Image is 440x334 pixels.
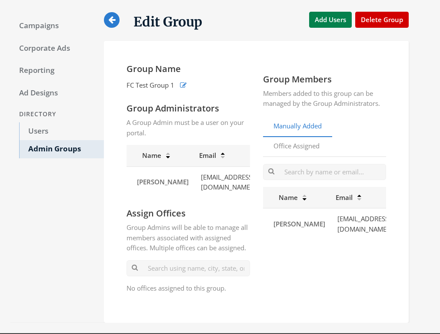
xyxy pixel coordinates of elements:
[137,177,189,186] span: [PERSON_NAME]
[127,260,250,276] input: Search using name, city, state, or address to filter office list
[127,208,250,219] h4: Assign Offices
[263,74,387,85] h4: Group Members
[199,151,216,160] span: Email
[355,12,409,28] button: Delete Group
[263,164,387,180] input: Search by name or email...
[19,140,104,158] a: Admin Groups
[10,17,104,35] a: Campaigns
[127,283,250,293] p: No offices assigned to this group.
[336,193,353,202] span: Email
[127,63,250,75] h4: Group Name
[132,151,161,160] span: Name
[268,193,298,202] span: Name
[194,167,260,198] td: [EMAIL_ADDRESS][DOMAIN_NAME]
[127,80,174,90] span: FC Test Group 1
[127,118,250,138] p: A Group Admin must be a user on your portal.
[127,103,250,114] h4: Group Administrators
[133,13,202,30] h1: Edit Group
[273,219,325,228] span: [PERSON_NAME]
[263,88,387,109] p: Members added to this group can be managed by the Group Administrators.
[309,12,352,28] button: Add Users
[127,223,250,253] p: Group Admins will be able to manage all members associated with assigned offices. Multiple office...
[330,208,396,239] td: [EMAIL_ADDRESS][DOMAIN_NAME]
[10,106,104,122] div: Directory
[10,84,104,102] a: Ad Designs
[10,39,104,58] a: Corporate Ads
[19,122,104,141] a: Users
[263,116,332,137] a: Manually Added
[263,136,330,157] a: Office Assigned
[10,62,104,80] a: Reporting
